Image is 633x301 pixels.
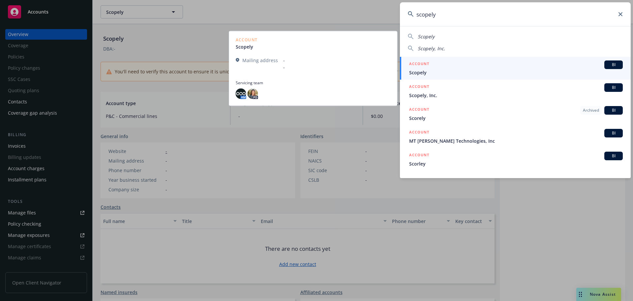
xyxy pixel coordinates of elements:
span: Scopely, Inc. [409,92,623,99]
span: BI [607,85,620,91]
a: ACCOUNTArchivedBIScorely [400,102,631,125]
a: ACCOUNTBIScopely [400,57,631,80]
h5: ACCOUNT [409,106,429,114]
h5: ACCOUNT [409,129,429,137]
span: Archived [583,107,599,113]
span: Scorley [409,160,623,167]
span: BI [607,153,620,159]
span: Scopely, Inc. [418,45,445,52]
a: ACCOUNTBIScopely, Inc. [400,80,631,102]
span: BI [607,62,620,68]
span: Scorely [409,115,623,122]
a: ACCOUNTBIScorley [400,148,631,171]
a: ACCOUNTBIMT [PERSON_NAME] Technologies, Inc [400,125,631,148]
input: Search... [400,2,631,26]
span: Scopely [409,69,623,76]
span: MT [PERSON_NAME] Technologies, Inc [409,137,623,144]
span: Scopely [418,33,435,40]
h5: ACCOUNT [409,152,429,160]
h5: ACCOUNT [409,60,429,68]
h5: ACCOUNT [409,83,429,91]
span: BI [607,130,620,136]
span: BI [607,107,620,113]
